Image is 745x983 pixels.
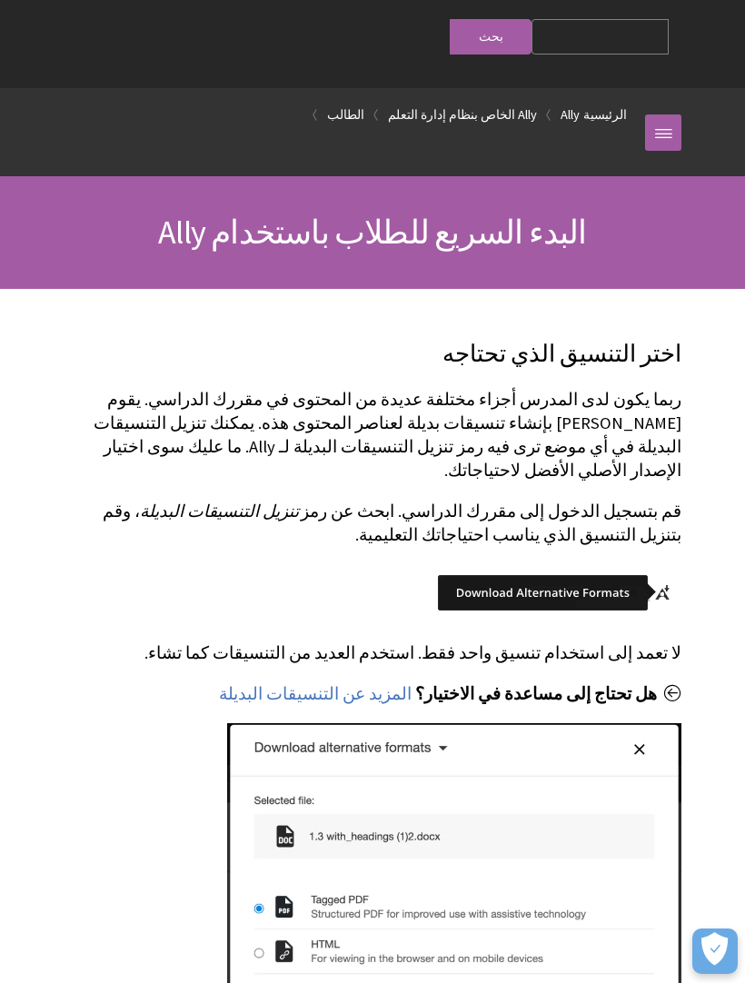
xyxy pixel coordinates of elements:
[561,104,580,126] a: Ally
[327,104,364,126] a: الطالب
[388,104,537,126] a: Ally الخاص بنظام إدارة التعلم
[219,683,412,705] a: المزيد عن التنسيقات البديلة
[140,501,299,521] span: تنزيل التنسيقات البديلة
[692,928,738,974] button: فتح التفضيلات
[415,683,657,704] span: هل تحتاج إلى مساعدة في الاختيار؟
[583,104,627,126] a: الرئيسية
[450,19,531,55] input: بحث
[64,338,681,371] p: اختر التنسيق الذي تحتاجه
[158,212,586,253] span: البدء السريع للطلاب باستخدام Ally
[64,500,681,547] p: قم بتسجيل الدخول إلى مقررك الدراسي. ابحث عن رمز ، وقم بتنزيل التنسيق الذي يناسب احتياجاتك التعليمية.
[64,388,681,483] p: ربما يكون لدى المدرس أجزاء مختلفة عديدة من المحتوى في مقررك الدراسي. يقوم [PERSON_NAME] بإنشاء تن...
[64,641,681,665] p: لا تعمد إلى استخدام تنسيق واحد فقط. استخدم العديد من التنسيقات كما تشاء.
